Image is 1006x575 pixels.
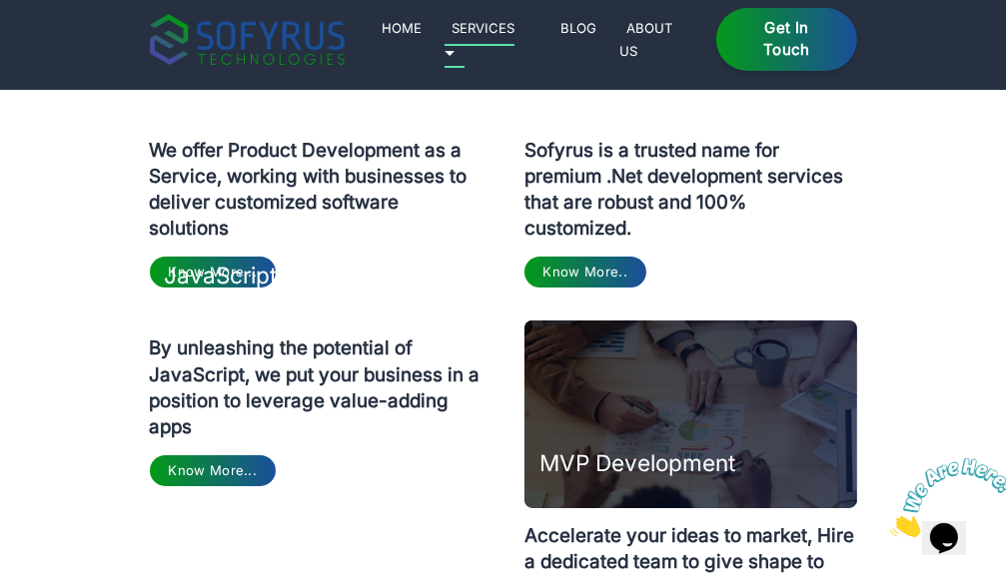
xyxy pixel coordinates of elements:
a: About Us [619,16,673,62]
a: Blog [553,16,604,40]
p: We offer Product Development as a Service, working with businesses to deliver customized software... [150,343,483,463]
img: Chat attention grabber [8,8,132,87]
a: Know More.. [524,478,646,509]
a: Get in Touch [716,8,856,72]
a: Know More... [150,478,276,509]
p: Sofyrus is a trusted name for premium .Net development services that are robust and 100% customized. [524,343,857,463]
iframe: chat widget [882,450,1006,545]
h3: .NET Development [539,284,737,313]
a: Home [375,16,430,40]
a: Services 🞃 [445,16,515,68]
h3: Cloud Application Development [165,254,483,313]
img: sofyrus [150,14,345,65]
